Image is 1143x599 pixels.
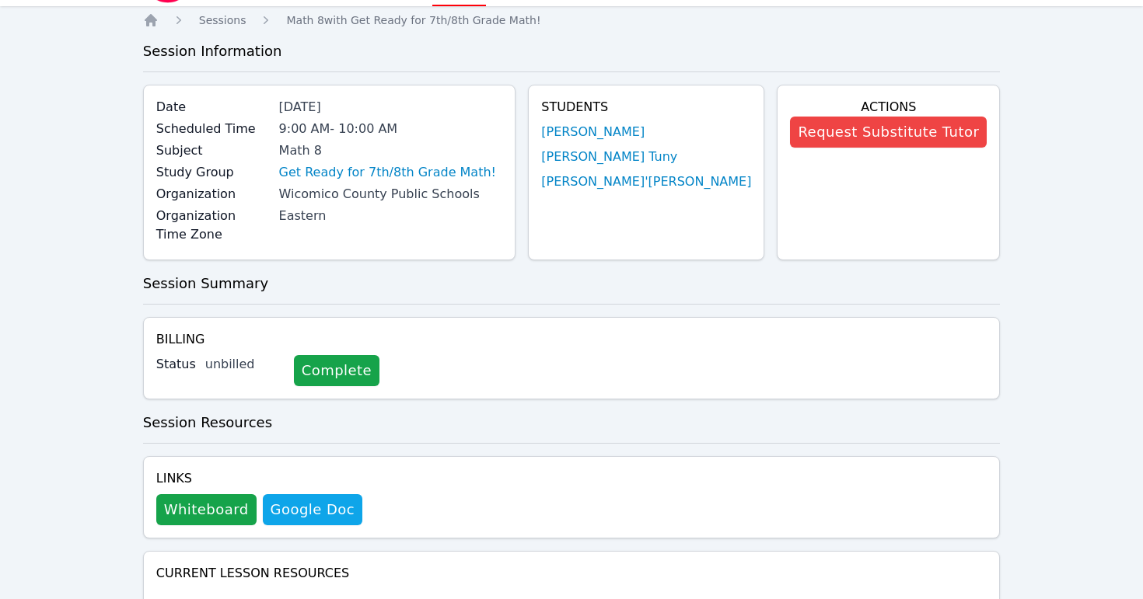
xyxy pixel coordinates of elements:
div: unbilled [205,355,281,374]
label: Status [156,355,196,374]
h4: Students [541,98,751,117]
a: Complete [294,355,379,386]
label: Study Group [156,163,270,182]
button: Whiteboard [156,494,257,525]
div: 9:00 AM - 10:00 AM [279,120,503,138]
div: Math 8 [279,141,503,160]
h3: Session Summary [143,273,1001,294]
a: [PERSON_NAME] Tuny [541,148,677,166]
label: Subject [156,141,270,160]
h4: Billing [156,330,987,349]
span: Math 8 with Get Ready for 7th/8th Grade Math! [286,14,540,26]
div: [DATE] [279,98,503,117]
h4: Links [156,469,362,488]
a: Sessions [199,12,246,28]
a: Math 8with Get Ready for 7th/8th Grade Math! [286,12,540,28]
h4: Actions [790,98,987,117]
label: Date [156,98,270,117]
a: Google Doc [263,494,362,525]
a: [PERSON_NAME]'[PERSON_NAME] [541,172,751,191]
label: Scheduled Time [156,120,270,138]
span: Sessions [199,14,246,26]
div: Eastern [279,207,503,225]
button: Request Substitute Tutor [790,117,987,148]
nav: Breadcrumb [143,12,1001,28]
a: Get Ready for 7th/8th Grade Math! [279,163,496,182]
div: Wicomico County Public Schools [279,185,503,204]
label: Organization [156,185,270,204]
h4: Current Lesson Resources [156,564,987,583]
label: Organization Time Zone [156,207,270,244]
h3: Session Information [143,40,1001,62]
h3: Session Resources [143,412,1001,434]
a: [PERSON_NAME] [541,123,645,141]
